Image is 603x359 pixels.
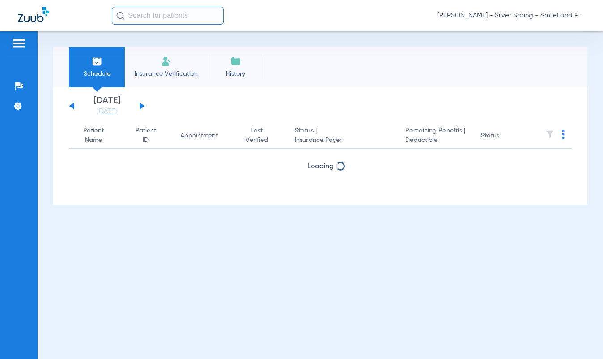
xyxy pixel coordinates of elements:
[80,107,134,116] a: [DATE]
[562,130,565,139] img: group-dot-blue.svg
[230,56,241,67] img: History
[76,69,118,78] span: Schedule
[76,126,119,145] div: Patient Name
[116,12,124,20] img: Search Icon
[80,96,134,116] li: [DATE]
[398,124,474,149] th: Remaining Benefits |
[307,163,334,170] span: Loading
[295,136,391,145] span: Insurance Payer
[112,7,224,25] input: Search for patients
[180,131,227,141] div: Appointment
[214,69,257,78] span: History
[76,126,111,145] div: Patient Name
[132,69,201,78] span: Insurance Verification
[18,7,49,22] img: Zuub Logo
[405,136,467,145] span: Deductible
[161,56,172,67] img: Manual Insurance Verification
[134,126,158,145] div: Patient ID
[241,126,272,145] div: Last Verified
[307,187,334,194] span: Loading
[12,38,26,49] img: hamburger-icon
[437,11,585,20] span: [PERSON_NAME] - Silver Spring - SmileLand PD
[134,126,166,145] div: Patient ID
[545,130,554,139] img: filter.svg
[474,124,534,149] th: Status
[288,124,398,149] th: Status |
[92,56,102,67] img: Schedule
[241,126,280,145] div: Last Verified
[180,131,218,141] div: Appointment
